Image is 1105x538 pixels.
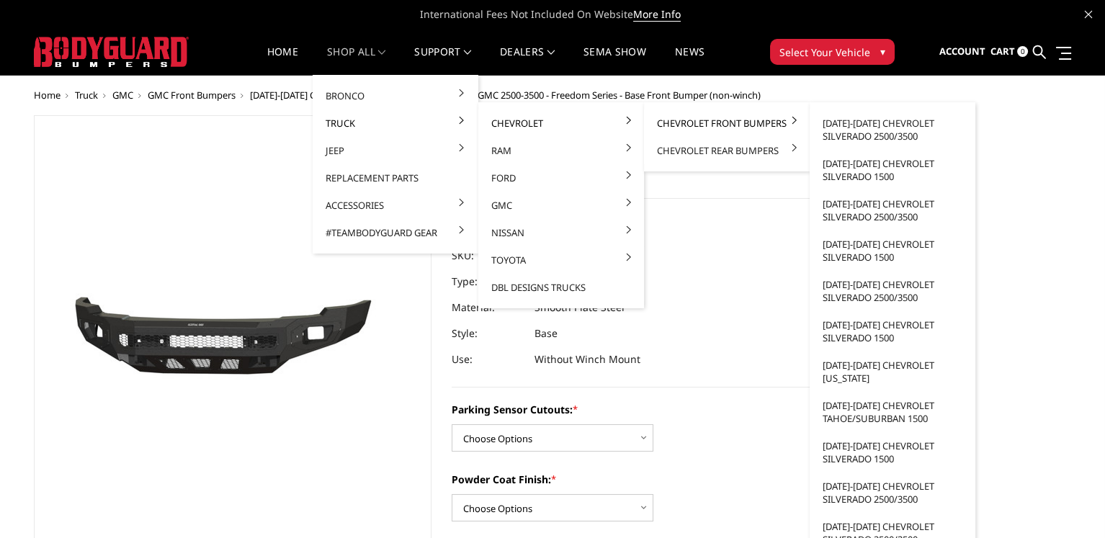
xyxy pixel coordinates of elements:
[318,109,473,137] a: Truck
[534,320,558,346] dd: Base
[112,89,133,102] a: GMC
[414,47,471,75] a: Support
[500,47,555,75] a: Dealers
[939,45,985,58] span: Account
[815,230,970,271] a: [DATE]-[DATE] Chevrolet Silverado 1500
[815,432,970,472] a: [DATE]-[DATE] Chevrolet Silverado 1500
[815,271,970,311] a: [DATE]-[DATE] Chevrolet Silverado 2500/3500
[484,274,638,301] a: DBL Designs Trucks
[34,89,61,102] a: Home
[1033,469,1105,538] iframe: Chat Widget
[75,89,98,102] a: Truck
[815,472,970,513] a: [DATE]-[DATE] Chevrolet Silverado 2500/3500
[880,44,885,59] span: ▾
[815,109,970,150] a: [DATE]-[DATE] Chevrolet Silverado 2500/3500
[318,192,473,219] a: Accessories
[484,219,638,246] a: Nissan
[583,47,646,75] a: SEMA Show
[484,137,638,164] a: Ram
[650,137,804,164] a: Chevrolet Rear Bumpers
[779,45,870,60] span: Select Your Vehicle
[148,89,236,102] a: GMC Front Bumpers
[1017,46,1028,57] span: 0
[452,243,524,269] dt: SKU:
[939,32,985,71] a: Account
[484,109,638,137] a: Chevrolet
[815,311,970,351] a: [DATE]-[DATE] Chevrolet Silverado 1500
[534,346,640,372] dd: Without Winch Mount
[452,295,524,320] dt: Material:
[815,150,970,190] a: [DATE]-[DATE] Chevrolet Silverado 1500
[675,47,704,75] a: News
[990,32,1028,71] a: Cart 0
[484,164,638,192] a: Ford
[990,45,1015,58] span: Cart
[318,164,473,192] a: Replacement Parts
[267,47,298,75] a: Home
[318,137,473,164] a: Jeep
[452,320,524,346] dt: Style:
[815,392,970,432] a: [DATE]-[DATE] Chevrolet Tahoe/Suburban 1500
[318,219,473,246] a: #TeamBodyguard Gear
[418,89,761,102] span: [DATE]-[DATE] GMC 2500-3500 - Freedom Series - Base Front Bumper (non-winch)
[815,190,970,230] a: [DATE]-[DATE] Chevrolet Silverado 2500/3500
[327,47,385,75] a: shop all
[770,39,895,65] button: Select Your Vehicle
[452,472,849,487] label: Powder Coat Finish:
[815,351,970,392] a: [DATE]-[DATE] Chevrolet [US_STATE]
[484,192,638,219] a: GMC
[484,246,638,274] a: Toyota
[250,89,403,102] a: [DATE]-[DATE] GMC Sierra 2500/3500
[633,7,681,22] a: More Info
[34,37,189,67] img: BODYGUARD BUMPERS
[318,82,473,109] a: Bronco
[452,402,849,417] label: Parking Sensor Cutouts:
[650,109,804,137] a: Chevrolet Front Bumpers
[452,269,524,295] dt: Type:
[452,346,524,372] dt: Use:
